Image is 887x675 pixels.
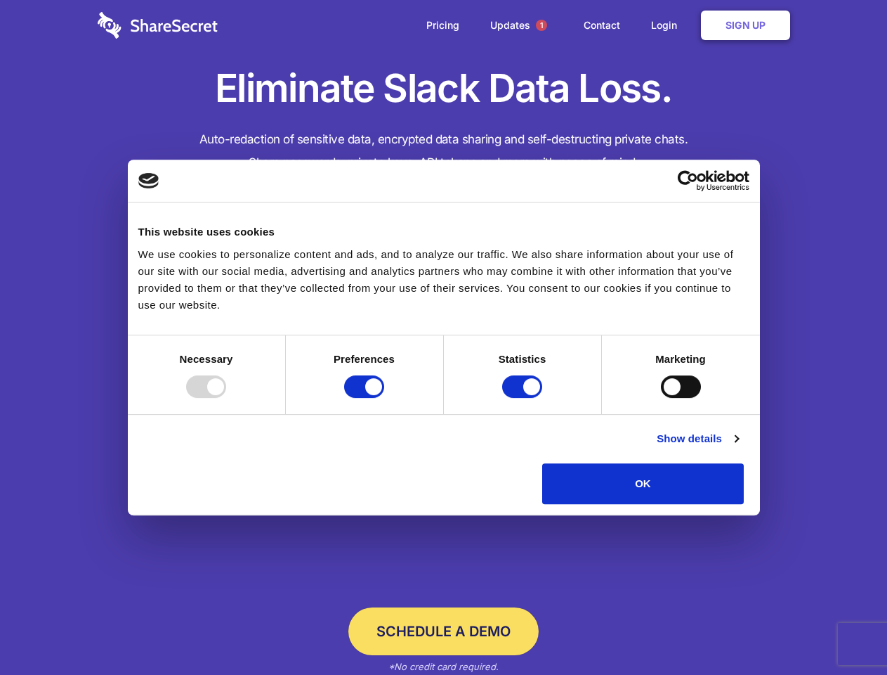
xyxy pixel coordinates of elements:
strong: Necessary [180,353,233,365]
h4: Auto-redaction of sensitive data, encrypted data sharing and self-destructing private chats. Shar... [98,128,790,174]
button: OK [542,463,744,504]
strong: Marketing [655,353,706,365]
a: Sign Up [701,11,790,40]
a: Show details [657,430,738,447]
div: This website uses cookies [138,224,749,240]
a: Contact [570,4,634,47]
strong: Preferences [334,353,395,365]
div: We use cookies to personalize content and ads, and to analyze our traffic. We also share informat... [138,246,749,314]
a: Schedule a Demo [348,607,539,655]
strong: Statistics [499,353,546,365]
a: Usercentrics Cookiebot - opens in a new window [626,170,749,191]
a: Login [637,4,698,47]
span: 1 [536,20,547,31]
img: logo-wordmark-white-trans-d4663122ce5f474addd5e946df7df03e33cb6a1c49d2221995e7729f52c070b2.svg [98,12,218,39]
em: *No credit card required. [388,661,499,672]
h1: Eliminate Slack Data Loss. [98,63,790,114]
a: Pricing [412,4,473,47]
img: logo [138,173,159,188]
